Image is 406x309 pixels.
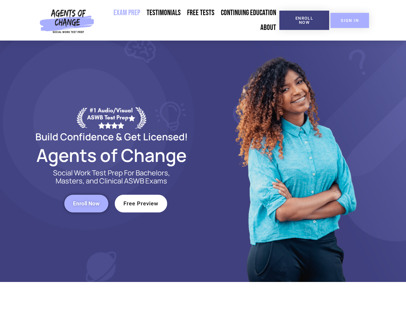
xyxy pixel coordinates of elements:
[341,18,359,23] span: SIGN IN
[20,132,203,141] h2: Build Confidence & Get Licensed!
[184,5,218,20] a: Free Tests
[64,195,108,212] a: Enroll Now
[123,201,158,206] span: Free Preview
[330,13,369,28] a: SIGN IN
[46,169,177,185] p: Social Work Test Prep For Bachelors, Masters, and Clinical ASWB Exams
[143,5,184,20] a: Testimonials
[290,16,319,24] span: Enroll Now
[110,5,143,20] a: Exam Prep
[115,195,167,212] a: Free Preview
[87,107,135,128] div: #1 Audio/Visual ASWB Test Prep
[279,11,329,30] a: Enroll Now
[73,201,100,206] span: Enroll Now
[97,5,279,35] nav: Menu
[257,20,279,35] a: About
[218,5,279,20] a: Continuing Education
[20,148,203,163] h2: Agents of Change
[230,41,359,282] img: Website Image 1 (1)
